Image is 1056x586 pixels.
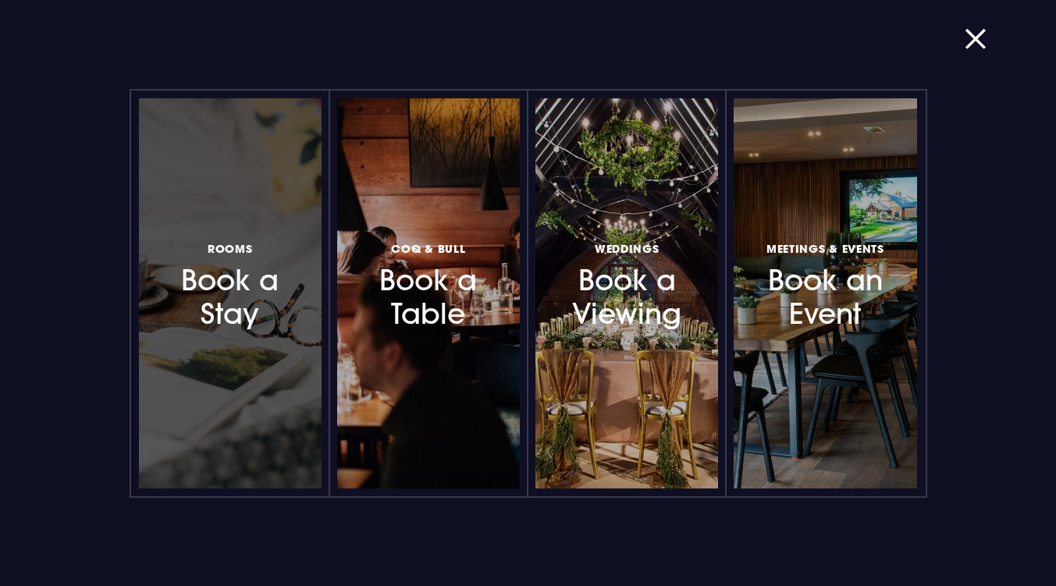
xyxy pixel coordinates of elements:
[169,239,291,332] h3: Book a Stay
[208,241,253,256] span: Rooms
[337,98,520,488] a: Coq & BullBook a Table
[368,239,489,332] h3: Book a Table
[766,241,884,256] span: Meetings & Events
[734,98,916,488] a: Meetings & EventsBook an Event
[764,239,886,332] h3: Book an Event
[139,98,322,488] a: RoomsBook a Stay
[535,98,718,488] a: WeddingsBook a Viewing
[595,241,660,256] span: Weddings
[566,239,688,332] h3: Book a Viewing
[391,241,465,256] span: Coq & Bull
